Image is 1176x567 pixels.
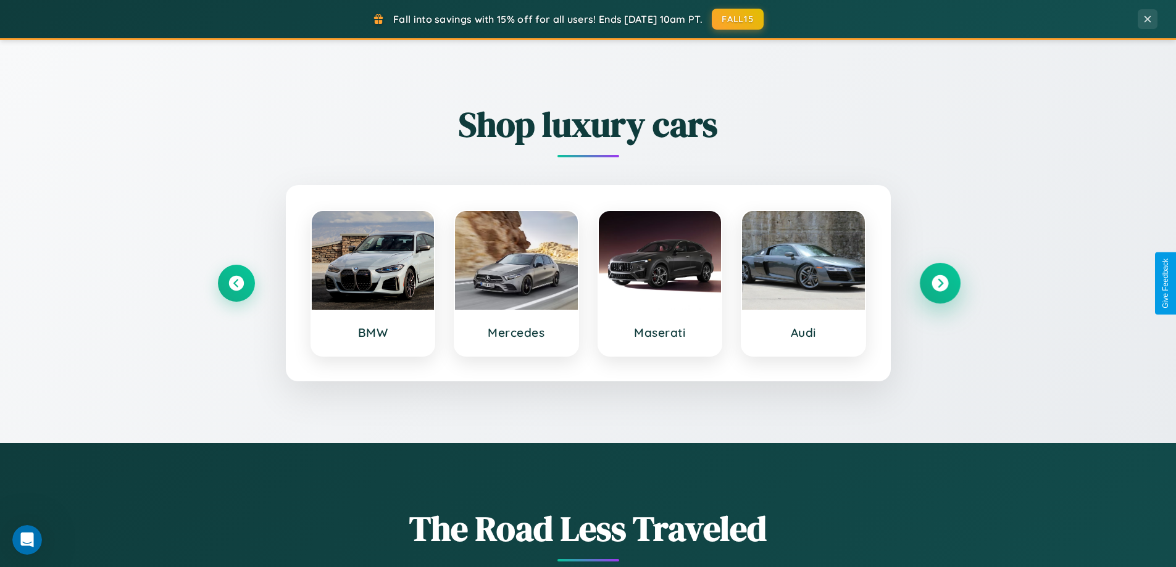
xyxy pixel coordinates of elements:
[611,325,709,340] h3: Maserati
[218,101,959,148] h2: Shop luxury cars
[712,9,764,30] button: FALL15
[1161,259,1170,308] div: Give Feedback
[12,525,42,555] iframe: Intercom live chat
[467,325,565,340] h3: Mercedes
[754,325,853,340] h3: Audi
[218,505,959,552] h1: The Road Less Traveled
[324,325,422,340] h3: BMW
[393,13,703,25] span: Fall into savings with 15% off for all users! Ends [DATE] 10am PT.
